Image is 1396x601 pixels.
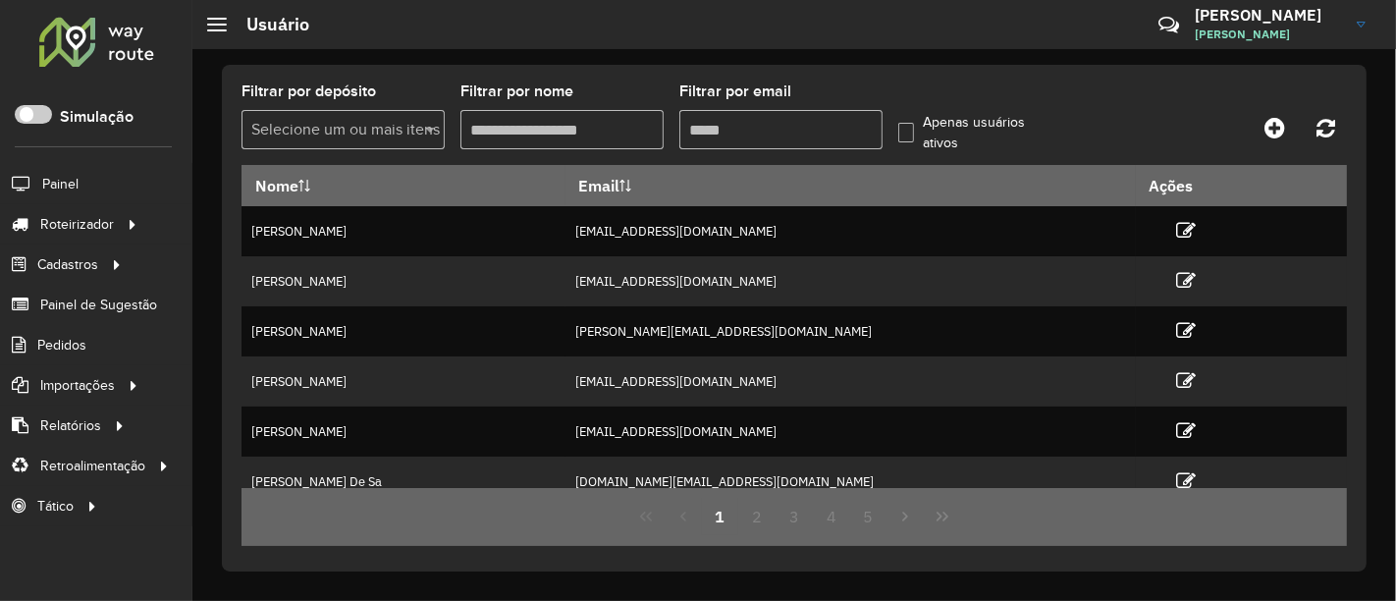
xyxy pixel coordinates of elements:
[242,206,565,256] td: [PERSON_NAME]
[679,80,791,103] label: Filtrar por email
[242,256,565,306] td: [PERSON_NAME]
[565,206,1136,256] td: [EMAIL_ADDRESS][DOMAIN_NAME]
[242,165,565,206] th: Nome
[1177,417,1197,444] a: Editar
[1177,367,1197,394] a: Editar
[1177,217,1197,244] a: Editar
[738,498,776,535] button: 2
[565,356,1136,407] td: [EMAIL_ADDRESS][DOMAIN_NAME]
[1177,467,1197,494] a: Editar
[1177,317,1197,344] a: Editar
[1136,165,1254,206] th: Ações
[40,295,157,315] span: Painel de Sugestão
[37,335,86,355] span: Pedidos
[242,457,565,507] td: [PERSON_NAME] De Sa
[460,80,573,103] label: Filtrar por nome
[702,498,739,535] button: 1
[565,256,1136,306] td: [EMAIL_ADDRESS][DOMAIN_NAME]
[1148,4,1190,46] a: Contato Rápido
[813,498,850,535] button: 4
[898,112,1034,153] label: Apenas usuários ativos
[37,254,98,275] span: Cadastros
[776,498,813,535] button: 3
[1195,26,1342,43] span: [PERSON_NAME]
[886,498,924,535] button: Next Page
[40,415,101,436] span: Relatórios
[1195,6,1342,25] h3: [PERSON_NAME]
[40,375,115,396] span: Importações
[60,105,134,129] label: Simulação
[1177,267,1197,294] a: Editar
[40,214,114,235] span: Roteirizador
[242,407,565,457] td: [PERSON_NAME]
[242,80,376,103] label: Filtrar por depósito
[924,498,961,535] button: Last Page
[565,165,1136,206] th: Email
[565,457,1136,507] td: [DOMAIN_NAME][EMAIL_ADDRESS][DOMAIN_NAME]
[242,356,565,407] td: [PERSON_NAME]
[565,306,1136,356] td: [PERSON_NAME][EMAIL_ADDRESS][DOMAIN_NAME]
[37,496,74,517] span: Tático
[242,306,565,356] td: [PERSON_NAME]
[850,498,887,535] button: 5
[227,14,309,35] h2: Usuário
[40,456,145,476] span: Retroalimentação
[42,174,79,194] span: Painel
[565,407,1136,457] td: [EMAIL_ADDRESS][DOMAIN_NAME]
